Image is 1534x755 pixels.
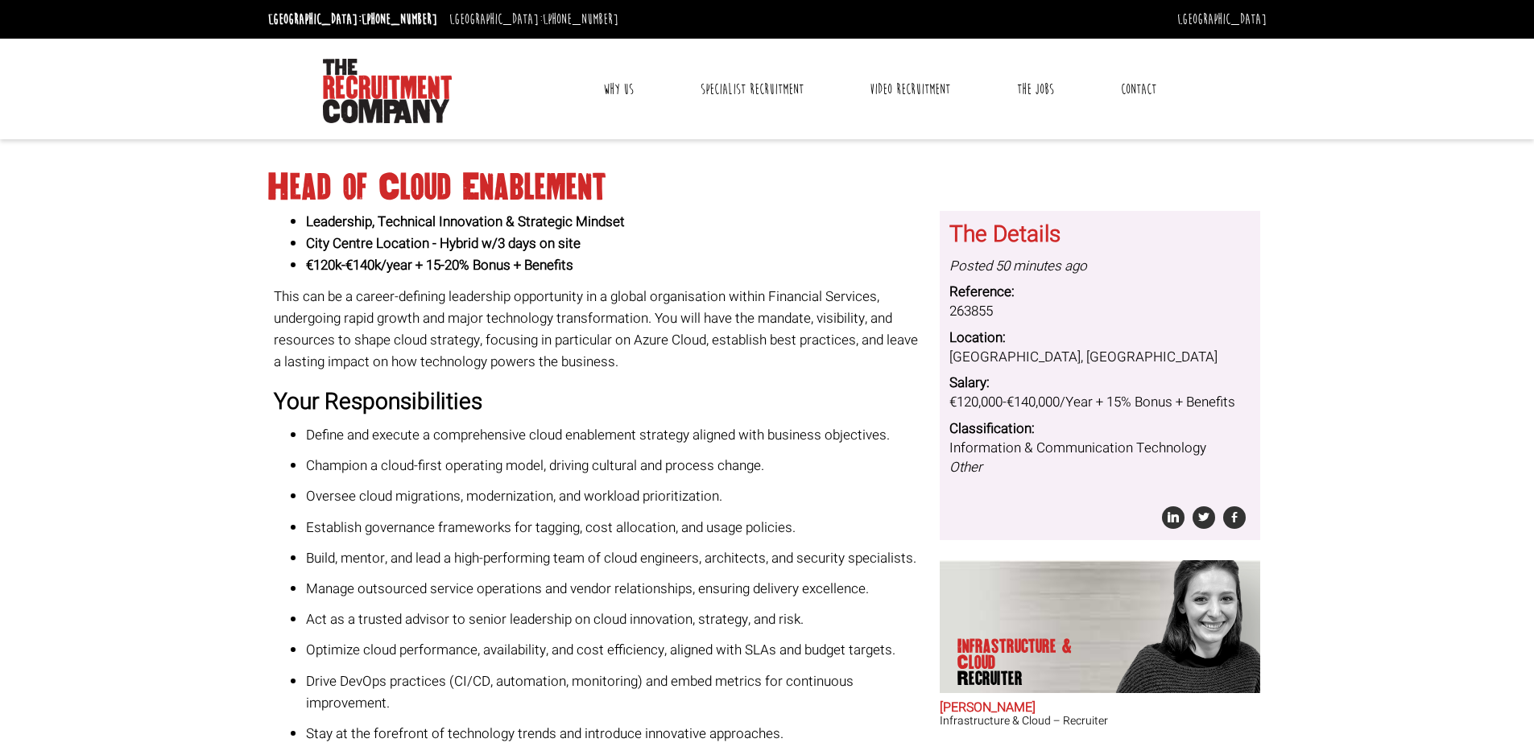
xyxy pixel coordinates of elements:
dd: €120,000-€140,000/Year + 15% Bonus + Benefits [949,393,1251,412]
h2: [PERSON_NAME] [940,701,1260,716]
a: [PHONE_NUMBER] [362,10,437,28]
li: [GEOGRAPHIC_DATA]: [445,6,622,32]
dt: Reference: [949,283,1251,302]
p: Oversee cloud migrations, modernization, and workload prioritization. [306,485,928,507]
h1: Head of Cloud Enablement [268,173,1267,202]
span: Recruiter [957,670,1081,687]
a: The Jobs [1005,69,1066,109]
dt: Salary: [949,373,1251,393]
a: Specialist Recruitment [688,69,816,109]
dd: [GEOGRAPHIC_DATA], [GEOGRAPHIC_DATA] [949,348,1251,367]
p: Stay at the forefront of technology trends and introduce innovative approaches. [306,723,928,745]
p: Establish governance frameworks for tagging, cost allocation, and usage policies. [306,517,928,538]
p: Infrastructure & Cloud [957,638,1081,687]
i: Posted 50 minutes ago [949,256,1087,276]
dd: 263855 [949,302,1251,321]
p: Champion a cloud-first operating model, driving cultural and process change. [306,455,928,477]
p: Act as a trusted advisor to senior leadership on cloud innovation, strategy, and risk. [306,609,928,630]
p: Drive DevOps practices (CI/CD, automation, monitoring) and embed metrics for continuous improvement. [306,670,928,714]
p: Define and execute a comprehensive cloud enablement strategy aligned with business objectives. [306,424,928,446]
dt: Classification: [949,419,1251,439]
strong: Leadership, Technical Innovation & Strategic Mindset [306,212,625,232]
span: This can be a career-defining leadership opportunity in a global organisation within Financial Se... [274,287,918,373]
h3: The Details [949,223,1251,248]
dd: Information & Communication Technology [949,439,1251,478]
h3: Infrastructure & Cloud – Recruiter [940,715,1260,727]
a: Video Recruitment [858,69,962,109]
p: Build, mentor, and lead a high-performing team of cloud engineers, architects, and security speci... [306,547,928,569]
a: Contact [1109,69,1168,109]
p: Manage outsourced service operations and vendor relationships, ensuring delivery excellence. [306,578,928,600]
p: Optimize cloud performance, availability, and cost efficiency, aligned with SLAs and budget targets. [306,639,928,661]
i: Other [949,457,982,477]
img: The Recruitment Company [323,59,452,123]
strong: €120k-€140k/year + 15-20% Bonus + Benefits [306,255,573,275]
a: [GEOGRAPHIC_DATA] [1177,10,1267,28]
a: Why Us [591,69,646,109]
h3: Your Responsibilities [274,390,928,415]
img: Sara O'Toole does Infrastructure & Cloud Recruiter [1106,560,1260,693]
strong: City Centre Location - Hybrid w/3 days on site [306,233,581,254]
li: [GEOGRAPHIC_DATA]: [264,6,441,32]
dt: Location: [949,328,1251,348]
a: [PHONE_NUMBER] [543,10,618,28]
